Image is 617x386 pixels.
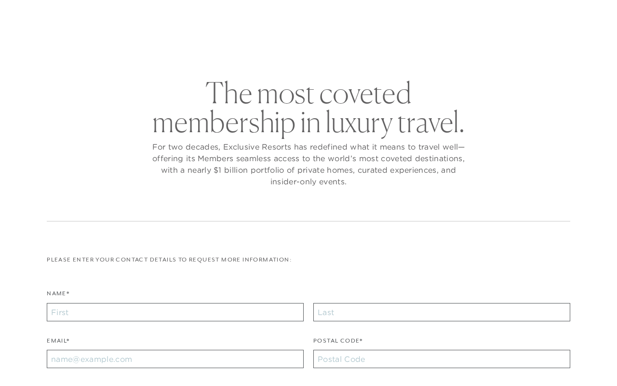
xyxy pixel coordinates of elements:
[47,350,304,368] input: name@example.com
[518,11,566,19] a: Member Login
[47,336,69,350] label: Email*
[360,31,419,59] a: Community
[47,289,69,303] label: Name*
[286,31,346,59] a: Membership
[198,31,271,59] a: The Collection
[47,255,570,264] p: Please enter your contact details to request more information:
[47,303,304,321] input: First
[313,336,363,350] label: Postal Code*
[149,141,468,187] p: For two decades, Exclusive Resorts has redefined what it means to travel well—offering its Member...
[313,350,570,368] input: Postal Code
[26,11,68,19] a: Get Started
[149,78,468,136] h2: The most coveted membership in luxury travel.
[313,303,570,321] input: Last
